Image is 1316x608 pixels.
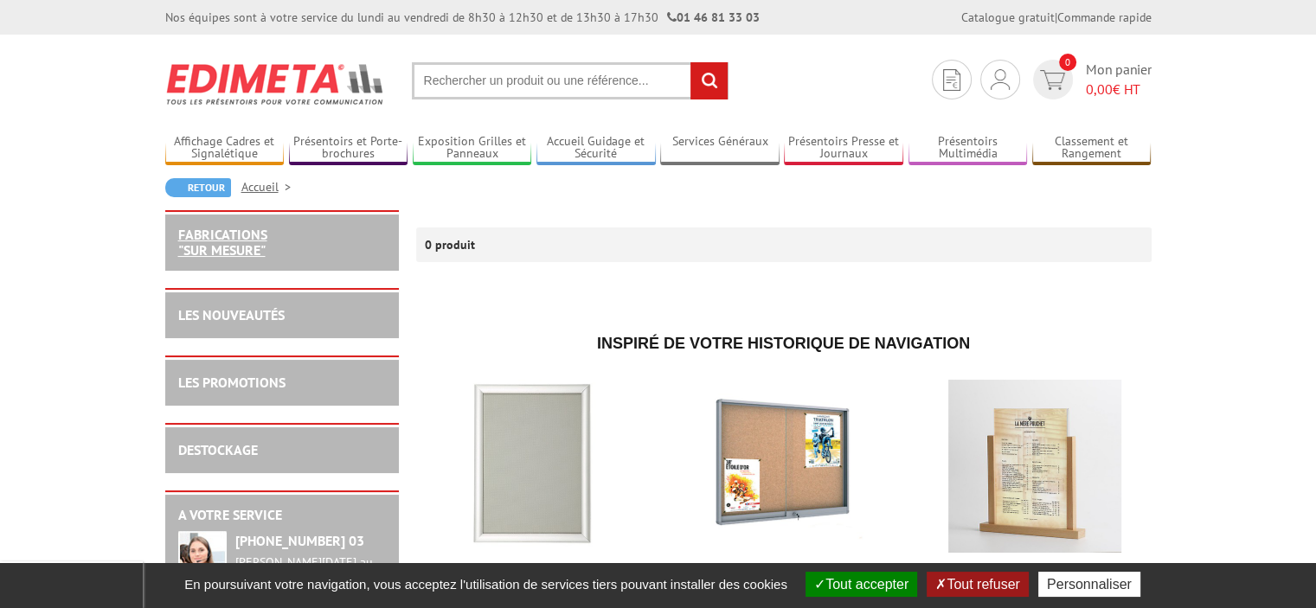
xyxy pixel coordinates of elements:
[943,69,960,91] img: devis rapide
[908,134,1028,163] a: Présentoirs Multimédia
[413,134,532,163] a: Exposition Grilles et Panneaux
[961,10,1055,25] a: Catalogue gratuit
[1086,80,1152,99] span: € HT
[165,134,285,163] a: Affichage Cadres et Signalétique
[690,62,728,99] input: rechercher
[660,134,780,163] a: Services Généraux
[178,226,267,259] a: FABRICATIONS"Sur Mesure"
[425,227,490,262] p: 0 produit
[165,9,760,26] div: Nos équipes sont à votre service du lundi au vendredi de 8h30 à 12h30 et de 13h30 à 17h30
[235,555,386,585] div: [PERSON_NAME][DATE] au [DATE]
[961,9,1152,26] div: |
[1029,60,1152,99] a: devis rapide 0 Mon panier 0,00€ HT
[1086,80,1113,98] span: 0,00
[241,179,298,195] a: Accueil
[536,134,656,163] a: Accueil Guidage et Sécurité
[1086,60,1152,99] span: Mon panier
[1038,572,1140,597] button: Personnaliser (fenêtre modale)
[178,306,285,323] a: LES NOUVEAUTÉS
[806,572,917,597] button: Tout accepter
[991,69,1010,90] img: devis rapide
[597,335,970,352] span: Inspiré de votre historique de navigation
[165,52,386,116] img: Edimeta
[1040,70,1065,90] img: devis rapide
[1032,134,1152,163] a: Classement et Rangement
[784,134,903,163] a: Présentoirs Presse et Journaux
[1057,10,1152,25] a: Commande rapide
[667,10,760,25] strong: 01 46 81 33 03
[235,532,364,549] strong: [PHONE_NUMBER] 03
[178,508,386,523] h2: A votre service
[165,178,231,197] a: Retour
[289,134,408,163] a: Présentoirs et Porte-brochures
[1059,54,1076,71] span: 0
[178,531,227,598] img: widget-service.jpg
[927,572,1028,597] button: Tout refuser
[178,441,258,458] a: DESTOCKAGE
[412,62,729,99] input: Rechercher un produit ou une référence...
[176,577,796,592] span: En poursuivant votre navigation, vous acceptez l'utilisation de services tiers pouvant installer ...
[178,374,286,391] a: LES PROMOTIONS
